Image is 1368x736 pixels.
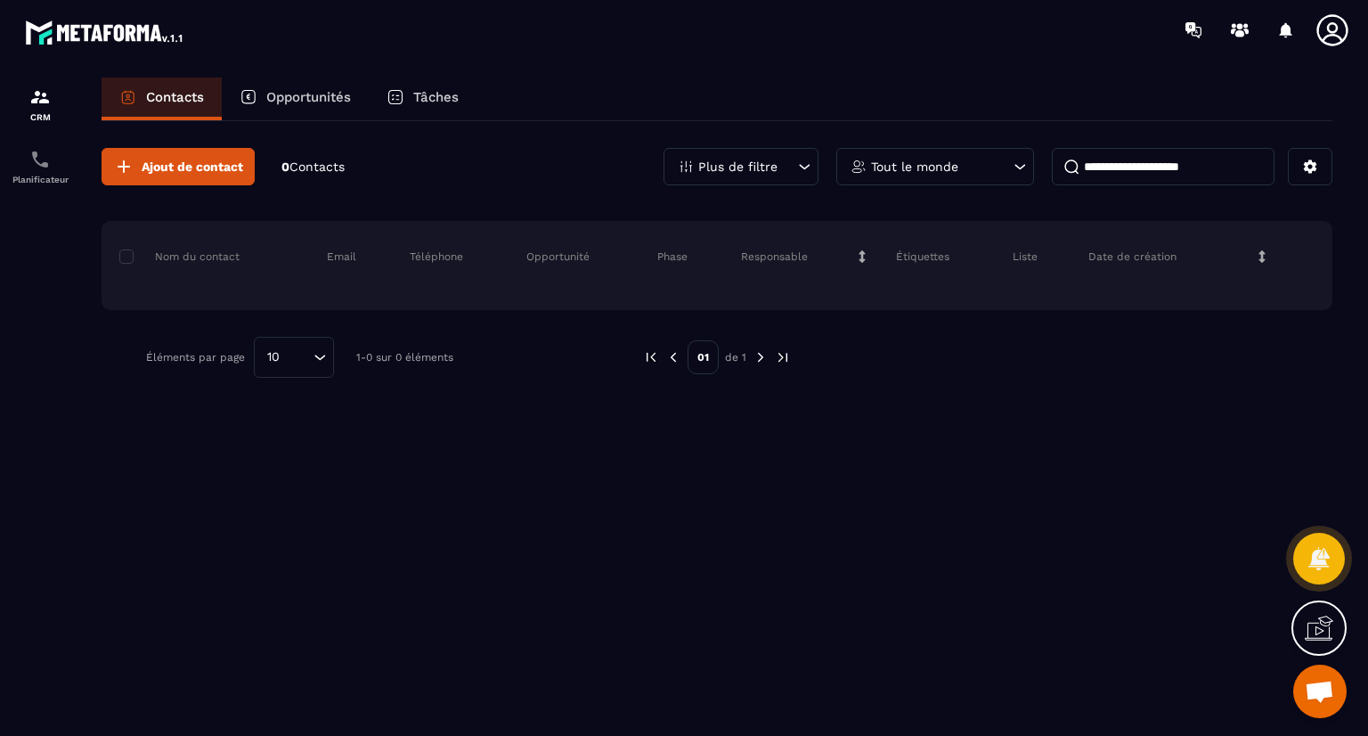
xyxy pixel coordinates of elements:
[775,349,791,365] img: next
[146,89,204,105] p: Contacts
[753,349,769,365] img: next
[871,160,958,173] p: Tout le monde
[688,340,719,374] p: 01
[369,78,476,120] a: Tâches
[29,86,51,108] img: formation
[1013,249,1038,264] p: Liste
[4,73,76,135] a: formationformationCRM
[698,160,778,173] p: Plus de filtre
[356,351,453,364] p: 1-0 sur 0 éléments
[254,337,334,378] div: Search for option
[146,351,245,364] p: Éléments par page
[657,249,688,264] p: Phase
[896,249,949,264] p: Étiquettes
[526,249,590,264] p: Opportunité
[741,249,808,264] p: Responsable
[643,349,659,365] img: prev
[266,89,351,105] p: Opportunités
[1088,249,1177,264] p: Date de création
[222,78,369,120] a: Opportunités
[4,135,76,198] a: schedulerschedulerPlanificateur
[665,349,681,365] img: prev
[4,175,76,184] p: Planificateur
[102,78,222,120] a: Contacts
[286,348,309,367] input: Search for option
[25,16,185,48] img: logo
[142,158,243,176] span: Ajout de contact
[4,112,76,122] p: CRM
[102,148,255,185] button: Ajout de contact
[281,159,345,176] p: 0
[1293,665,1347,718] div: Ouvrir le chat
[261,348,286,367] span: 10
[29,149,51,170] img: scheduler
[119,249,240,264] p: Nom du contact
[327,249,356,264] p: Email
[289,159,345,174] span: Contacts
[413,89,459,105] p: Tâches
[410,249,463,264] p: Téléphone
[725,350,746,364] p: de 1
